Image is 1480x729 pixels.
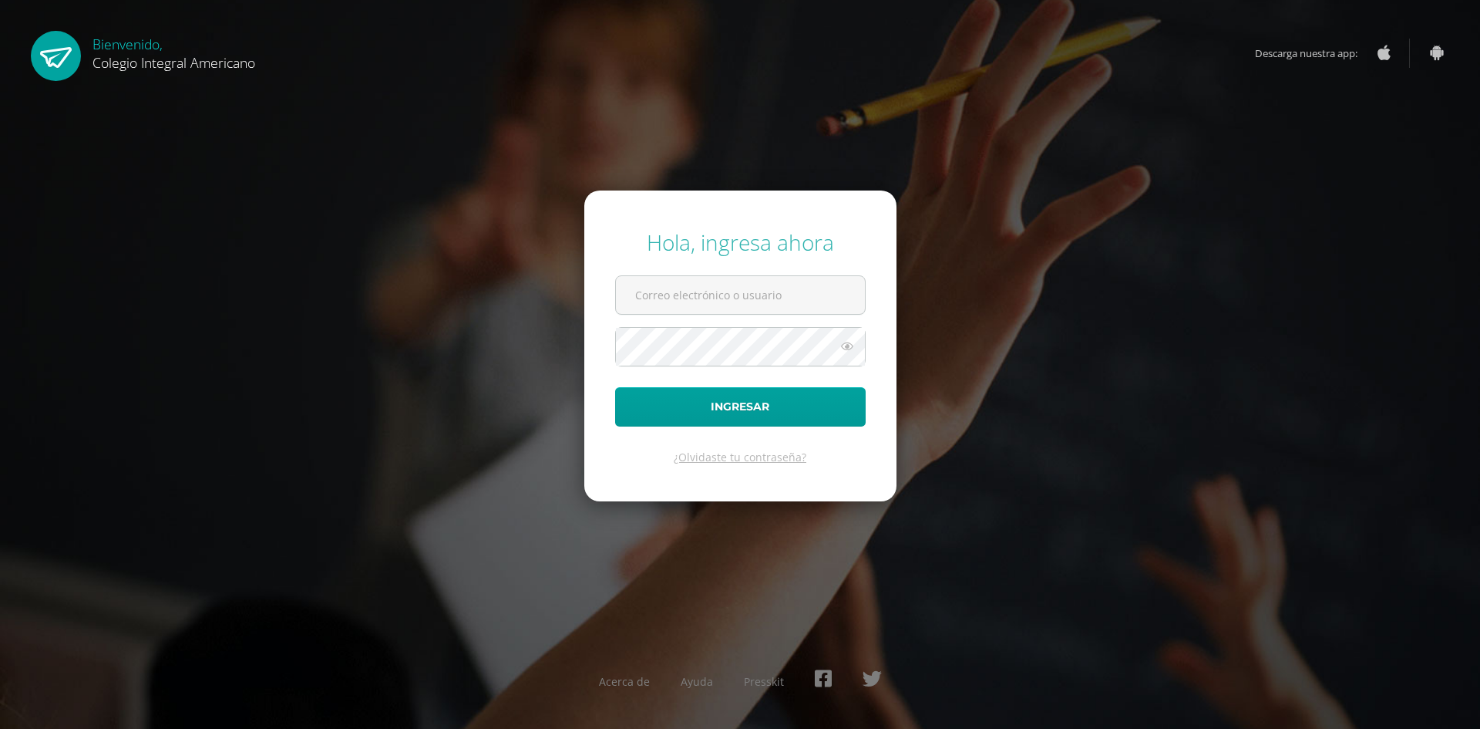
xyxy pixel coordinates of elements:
[615,228,866,257] div: Hola, ingresa ahora
[744,674,784,689] a: Presskit
[92,31,255,72] div: Bienvenido,
[674,450,806,464] a: ¿Olvidaste tu contraseña?
[681,674,713,689] a: Ayuda
[1255,39,1373,68] span: Descarga nuestra app:
[615,387,866,427] button: Ingresar
[92,53,255,72] span: Colegio Integral Americano
[616,276,865,314] input: Correo electrónico o usuario
[599,674,650,689] a: Acerca de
